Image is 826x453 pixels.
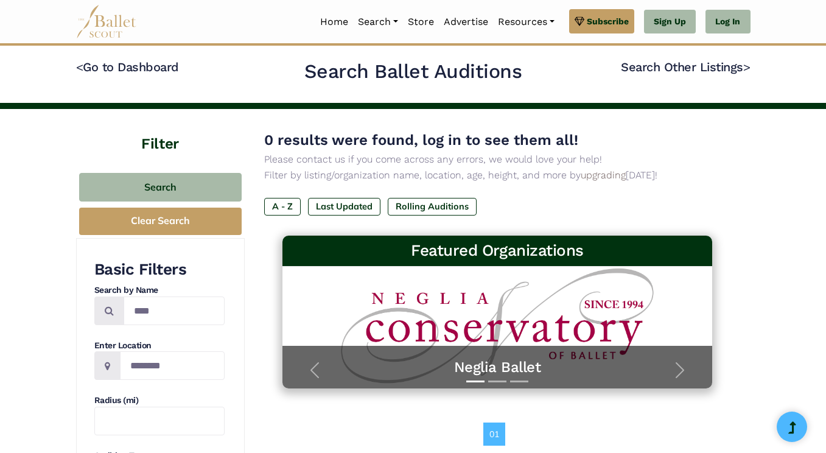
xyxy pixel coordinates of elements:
[308,198,380,215] label: Last Updated
[315,9,353,35] a: Home
[439,9,493,35] a: Advertise
[644,10,696,34] a: Sign Up
[621,60,750,74] a: Search Other Listings>
[388,198,477,215] label: Rolling Auditions
[94,395,225,407] h4: Radius (mi)
[569,9,634,33] a: Subscribe
[353,9,403,35] a: Search
[124,297,225,325] input: Search by names...
[295,358,700,377] a: Neglia Ballet
[264,152,731,167] p: Please contact us if you come across any errors, we would love your help!
[79,173,242,202] button: Search
[94,340,225,352] h4: Enter Location
[403,9,439,35] a: Store
[94,284,225,297] h4: Search by Name
[264,198,301,215] label: A - Z
[264,132,578,149] span: 0 results were found, log in to see them all!
[79,208,242,235] button: Clear Search
[264,167,731,183] p: Filter by listing/organization name, location, age, height, and more by [DATE]!
[743,59,751,74] code: >
[575,15,584,28] img: gem.svg
[304,59,522,85] h2: Search Ballet Auditions
[493,9,559,35] a: Resources
[466,374,485,388] button: Slide 1
[94,259,225,280] h3: Basic Filters
[483,423,512,446] nav: Page navigation example
[581,169,626,181] a: upgrading
[705,10,750,34] a: Log In
[488,374,506,388] button: Slide 2
[483,423,505,446] a: 01
[120,351,225,380] input: Location
[76,60,179,74] a: <Go to Dashboard
[292,241,702,261] h3: Featured Organizations
[76,59,83,74] code: <
[76,109,245,155] h4: Filter
[510,374,528,388] button: Slide 3
[587,15,629,28] span: Subscribe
